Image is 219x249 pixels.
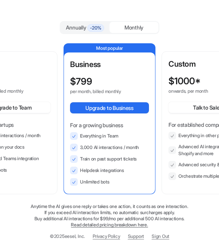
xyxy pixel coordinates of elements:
[70,121,149,129] p: For a growing business
[168,76,201,87] p: $ 1000*
[70,76,92,87] p: $ 799
[64,44,155,53] p: Most popular
[70,155,149,163] li: Train on past support tickets
[152,233,169,240] a: Sign Out
[64,23,106,32] div: Annually
[70,178,149,186] li: Unlimited bots
[70,102,149,113] button: Upgrade to Business
[128,233,144,240] span: Support
[50,233,85,240] p: © 2025 eesel, Inc.
[93,233,120,240] a: Privacy Policy
[70,59,149,70] p: Business
[70,132,149,140] li: Everything in Team
[70,88,135,95] p: per month, billed monthly
[109,22,159,33] div: Monthly
[71,222,148,228] a: Read detailed pricing breakdown here.
[70,144,149,151] li: 3,000 AI interactions / month
[87,24,104,32] span: -20%
[70,167,149,174] li: Helpdesk integrations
